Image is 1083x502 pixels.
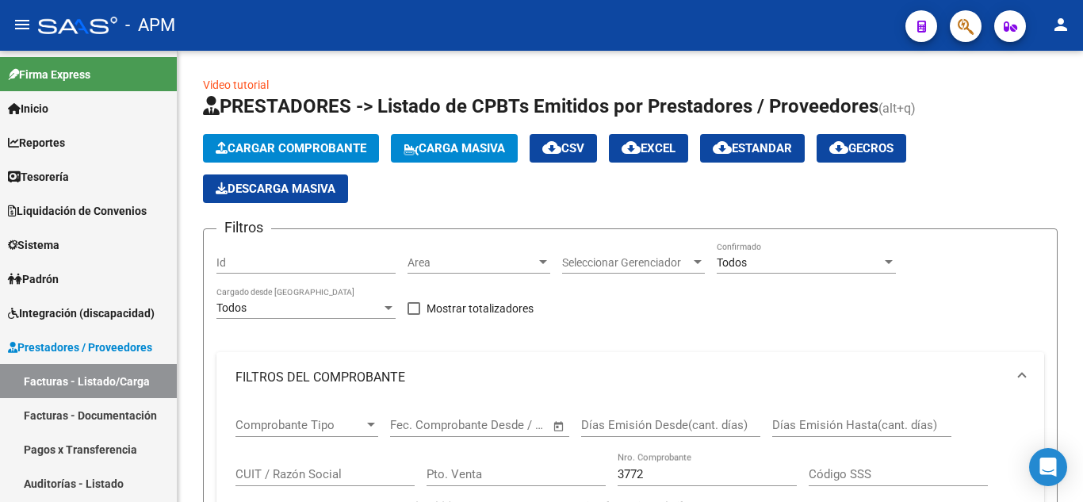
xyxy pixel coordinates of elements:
[1051,15,1070,34] mat-icon: person
[216,352,1044,403] mat-expansion-panel-header: FILTROS DEL COMPROBANTE
[13,15,32,34] mat-icon: menu
[203,79,269,91] a: Video tutorial
[829,138,848,157] mat-icon: cloud_download
[391,134,518,163] button: Carga Masiva
[216,141,366,155] span: Cargar Comprobante
[609,134,688,163] button: EXCEL
[390,418,454,432] input: Fecha inicio
[530,134,597,163] button: CSV
[8,100,48,117] span: Inicio
[622,141,675,155] span: EXCEL
[8,270,59,288] span: Padrón
[8,66,90,83] span: Firma Express
[1029,448,1067,486] div: Open Intercom Messenger
[203,134,379,163] button: Cargar Comprobante
[8,202,147,220] span: Liquidación de Convenios
[203,174,348,203] button: Descarga Masiva
[829,141,894,155] span: Gecros
[713,138,732,157] mat-icon: cloud_download
[878,101,916,116] span: (alt+q)
[8,236,59,254] span: Sistema
[216,182,335,196] span: Descarga Masiva
[408,256,536,270] span: Area
[216,301,247,314] span: Todos
[542,141,584,155] span: CSV
[216,217,271,239] h3: Filtros
[550,417,568,435] button: Open calendar
[8,134,65,151] span: Reportes
[469,418,545,432] input: Fecha fin
[203,174,348,203] app-download-masive: Descarga masiva de comprobantes (adjuntos)
[542,138,561,157] mat-icon: cloud_download
[700,134,805,163] button: Estandar
[8,339,152,356] span: Prestadores / Proveedores
[235,369,1006,386] mat-panel-title: FILTROS DEL COMPROBANTE
[404,141,505,155] span: Carga Masiva
[622,138,641,157] mat-icon: cloud_download
[8,168,69,186] span: Tesorería
[125,8,175,43] span: - APM
[713,141,792,155] span: Estandar
[427,299,534,318] span: Mostrar totalizadores
[817,134,906,163] button: Gecros
[203,95,878,117] span: PRESTADORES -> Listado de CPBTs Emitidos por Prestadores / Proveedores
[8,305,155,322] span: Integración (discapacidad)
[717,256,747,269] span: Todos
[235,418,364,432] span: Comprobante Tipo
[562,256,691,270] span: Seleccionar Gerenciador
